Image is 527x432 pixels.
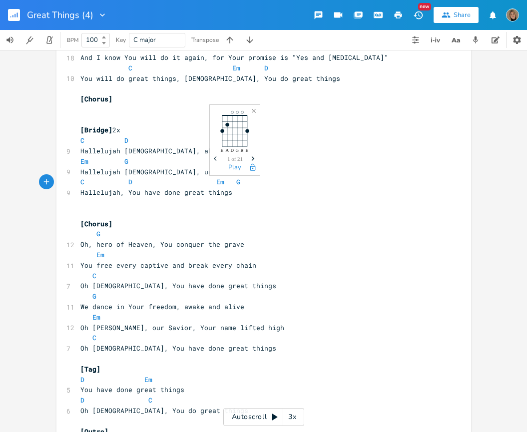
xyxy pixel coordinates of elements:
div: Share [454,10,471,19]
span: Em [232,63,240,72]
span: Oh [DEMOGRAPHIC_DATA], You do great things [80,406,248,415]
text: B [241,147,244,152]
span: C [92,271,96,280]
span: Oh, hero of Heaven, You conquer the grave [80,240,244,249]
text: D [231,147,234,152]
img: Fior Murua [506,8,519,21]
text: E [246,147,249,152]
span: Oh [DEMOGRAPHIC_DATA], You have done great things [80,281,276,290]
span: You will do great things, [DEMOGRAPHIC_DATA], You do great things [80,74,340,83]
button: Share [434,7,479,23]
text: A [226,147,229,152]
span: [Tag] [80,365,100,374]
span: C [128,63,132,72]
div: Transpose [191,37,219,43]
span: 2x [80,125,120,134]
div: BPM [67,37,78,43]
span: C [92,333,96,342]
div: Key [116,37,126,43]
span: Em [144,375,152,384]
span: C [148,396,152,405]
span: Hallelujah [DEMOGRAPHIC_DATA], unshakable [80,167,244,176]
span: D [128,177,132,186]
span: C [80,136,84,145]
text: E [221,147,224,152]
span: Great Things (4) [27,10,93,19]
span: G [236,177,240,186]
span: D [124,136,128,145]
span: D [264,63,268,72]
span: Hallelujah [DEMOGRAPHIC_DATA], above it all [80,146,252,155]
div: Autoscroll [223,408,304,426]
span: Oh [DEMOGRAPHIC_DATA], You have done great things [80,344,276,353]
span: You have done great things [80,385,184,394]
span: 1 of 21 [227,156,243,162]
span: G [124,157,128,166]
span: G [96,229,100,238]
span: [Chorus] [80,219,112,228]
span: [Bridge] [80,125,112,134]
span: Hallelujah, You have done great things [80,188,232,197]
span: We dance in Your freedom, awake and alive [80,302,244,311]
span: C [80,177,84,186]
span: D [80,396,84,405]
div: 3x [283,408,301,426]
div: New [418,3,431,10]
button: Play [228,164,241,172]
span: D [80,375,84,384]
span: Em [80,157,88,166]
span: Em [92,313,100,322]
span: Em [96,250,104,259]
text: G [236,147,239,152]
span: C major [133,35,156,44]
span: Em [216,177,224,186]
span: You free every captive and break every chain [80,261,256,270]
span: And I know You will do it again, for Your promise is "Yes and [MEDICAL_DATA]" [80,53,388,62]
span: Oh [PERSON_NAME], our Savior, Your name lifted high [80,323,284,332]
button: New [408,6,428,24]
span: [Chorus] [80,94,112,103]
span: G [92,292,96,301]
